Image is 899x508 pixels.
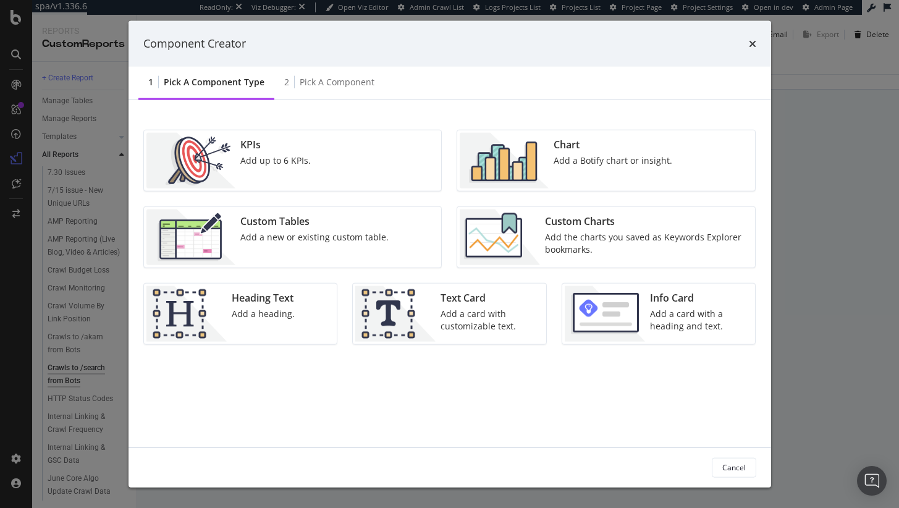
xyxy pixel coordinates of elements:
div: Add a heading. [232,307,295,320]
div: Text Card [441,290,539,305]
div: Add a card with a heading and text. [650,307,748,332]
div: 1 [148,75,153,88]
div: times [749,36,756,52]
div: Heading Text [232,290,295,305]
div: Add the charts you saved as Keywords Explorer bookmarks. [545,231,748,255]
div: Cancel [722,462,746,473]
div: Add a card with customizable text. [441,307,539,332]
img: CIPqJSrR.png [355,286,436,341]
div: Pick a Component type [164,75,264,88]
div: Custom Tables [240,214,389,228]
img: Chdk0Fza.png [460,209,540,265]
div: Custom Charts [545,214,748,228]
div: Add a Botify chart or insight. [554,154,672,166]
div: Chart [554,137,672,151]
img: 9fcGIRyhgxRLRpur6FCk681sBQ4rDmX99LnU5EkywwAAAAAElFTkSuQmCC [565,286,645,341]
img: BHjNRGjj.png [460,132,549,188]
button: Cancel [712,457,756,477]
div: Info Card [650,290,748,305]
div: 2 [284,75,289,88]
div: Pick a Component [300,75,374,88]
div: Add a new or existing custom table. [240,231,389,243]
div: Component Creator [143,36,246,52]
div: Add up to 6 KPIs. [240,154,311,166]
img: CtJ9-kHf.png [146,286,227,341]
div: KPIs [240,137,311,151]
div: Open Intercom Messenger [857,466,887,496]
img: __UUOcd1.png [146,132,235,188]
div: modal [129,21,771,488]
img: CzM_nd8v.png [146,209,235,265]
